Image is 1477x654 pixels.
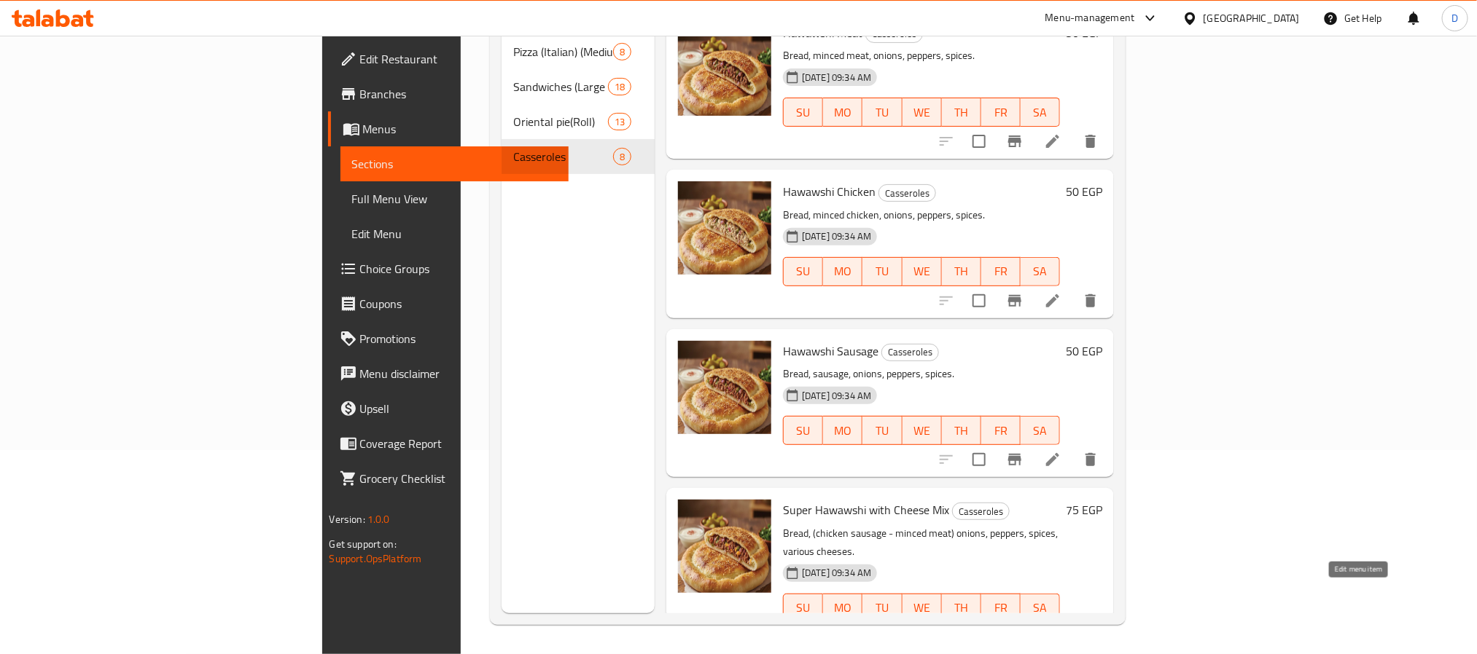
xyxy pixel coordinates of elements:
[981,594,1021,623] button: FR
[823,257,862,286] button: MO
[823,594,862,623] button: MO
[964,285,994,316] span: Select to update
[608,113,631,130] div: items
[981,257,1021,286] button: FR
[360,365,557,382] span: Menu disclaimer
[1045,9,1135,27] div: Menu-management
[678,500,771,593] img: Super Hawawshi with Cheese Mix
[908,420,936,441] span: WE
[948,597,975,618] span: TH
[328,426,569,461] a: Coverage Report
[1066,23,1102,43] h6: 50 EGP
[360,435,557,452] span: Coverage Report
[1021,257,1060,286] button: SA
[360,85,557,103] span: Branches
[783,98,823,127] button: SU
[330,535,397,553] span: Get support on:
[829,597,857,618] span: MO
[608,78,631,95] div: items
[997,283,1032,318] button: Branch-specific-item
[328,356,569,391] a: Menu disclaimer
[981,416,1021,445] button: FR
[367,510,390,529] span: 1.0.0
[1044,451,1061,468] a: Edit menu item
[908,102,936,123] span: WE
[868,420,896,441] span: TU
[1021,98,1060,127] button: SA
[328,111,569,146] a: Menus
[1066,181,1102,202] h6: 50 EGP
[352,225,557,243] span: Edit Menu
[829,420,857,441] span: MO
[987,261,1015,282] span: FR
[1021,416,1060,445] button: SA
[513,43,613,60] span: Pizza (Italian) (Medium 24)
[987,102,1015,123] span: FR
[1451,10,1458,26] span: D
[609,80,631,94] span: 18
[678,181,771,275] img: Hawawshi Chicken
[796,389,877,403] span: [DATE] 09:34 AM
[829,102,857,123] span: MO
[908,597,936,618] span: WE
[997,442,1032,477] button: Branch-specific-item
[823,98,862,127] button: MO
[1026,420,1054,441] span: SA
[1066,500,1102,520] h6: 75 EGP
[942,416,981,445] button: TH
[964,126,994,157] span: Select to update
[862,257,902,286] button: TU
[328,391,569,426] a: Upsell
[502,104,655,139] div: Oriental pie(Roll)13
[903,257,942,286] button: WE
[513,113,608,130] div: Oriental pie(Roll)
[1073,442,1108,477] button: delete
[903,98,942,127] button: WE
[908,261,936,282] span: WE
[868,597,896,618] span: TU
[609,115,631,129] span: 13
[502,139,655,174] div: Casseroles8
[790,102,817,123] span: SU
[1204,10,1300,26] div: [GEOGRAPHIC_DATA]
[502,34,655,69] div: Pizza (Italian) (Medium 24)8
[942,594,981,623] button: TH
[613,148,631,165] div: items
[328,286,569,321] a: Coupons
[360,50,557,68] span: Edit Restaurant
[1073,124,1108,159] button: delete
[678,23,771,116] img: Hawawshi Meat
[340,216,569,251] a: Edit Menu
[330,549,422,568] a: Support.OpsPlatform
[513,148,613,165] span: Casseroles
[879,185,935,202] span: Casseroles
[948,420,975,441] span: TH
[1021,594,1060,623] button: SA
[328,321,569,356] a: Promotions
[328,251,569,286] a: Choice Groups
[352,155,557,173] span: Sections
[363,120,557,138] span: Menus
[1073,283,1108,318] button: delete
[360,260,557,277] span: Choice Groups
[790,597,817,618] span: SU
[783,594,823,623] button: SU
[783,524,1060,561] p: Bread, (chicken sausage - minced meat) onions, peppers, spices, various cheeses.
[1026,102,1054,123] span: SA
[790,420,817,441] span: SU
[790,261,817,282] span: SU
[328,461,569,496] a: Grocery Checklist
[783,257,823,286] button: SU
[796,229,877,243] span: [DATE] 09:34 AM
[981,98,1021,127] button: FR
[881,344,939,361] div: Casseroles
[328,42,569,76] a: Edit Restaurant
[783,416,823,445] button: SU
[868,102,896,123] span: TU
[952,503,1010,520] div: Casseroles
[783,499,949,521] span: Super Hawawshi with Cheese Mix
[862,594,902,623] button: TU
[360,400,557,417] span: Upsell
